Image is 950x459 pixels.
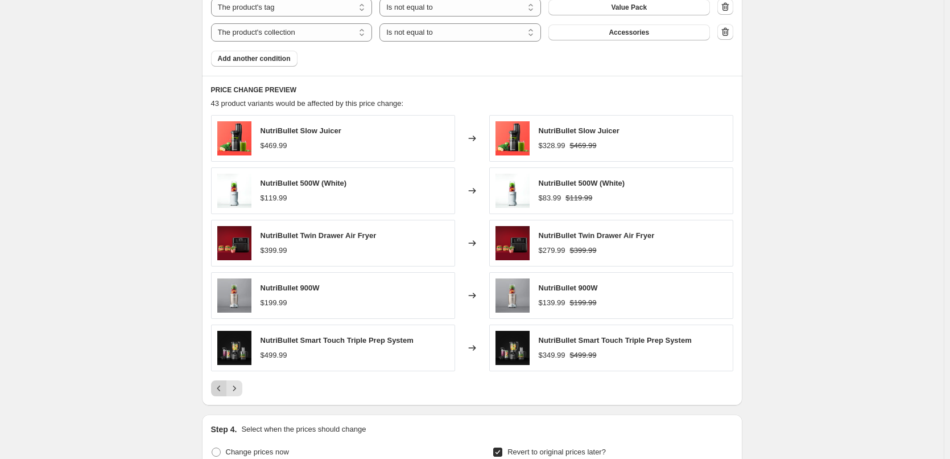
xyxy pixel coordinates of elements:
[507,448,606,456] span: Revert to original prices later?
[539,192,561,204] div: $83.99
[609,28,649,37] span: Accessories
[539,231,655,240] span: NutriBullet Twin Drawer Air Fryer
[261,350,287,361] div: $499.99
[495,331,530,365] img: TriplePrep_80x.png
[570,297,597,309] strike: $199.99
[217,121,251,155] img: NB_Slow-Juicer_Hero_CoralBkgd_2000x2000_38034c76-c432-4389-ba85-2cbcbc6e3741_80x.jpg
[261,245,287,256] div: $399.99
[261,179,347,187] span: NutriBullet 500W (White)
[539,126,619,135] span: NutriBullet Slow Juicer
[539,140,565,151] div: $328.99
[211,51,298,67] button: Add another condition
[570,245,597,256] strike: $399.99
[261,231,377,240] span: NutriBullet Twin Drawer Air Fryer
[495,121,530,155] img: NB_Slow-Juicer_Hero_CoralBkgd_2000x2000_38034c76-c432-4389-ba85-2cbcbc6e3741_80x.jpg
[226,448,289,456] span: Change prices now
[211,380,242,396] nav: Pagination
[611,3,647,12] span: Value Pack
[539,284,598,292] span: NutriBullet 900W
[495,174,530,208] img: NBPro_MatteWhite1024x1024_80x.jpg
[261,336,414,345] span: NutriBullet Smart Touch Triple Prep System
[495,226,530,260] img: TwinDraw1_80x.png
[218,54,291,63] span: Add another condition
[570,140,597,151] strike: $469.99
[539,336,692,345] span: NutriBullet Smart Touch Triple Prep System
[241,424,366,435] p: Select when the prices should change
[226,380,242,396] button: Next
[217,278,251,313] img: Nutribullet_900W_80x.webp
[261,297,287,309] div: $199.99
[217,331,251,365] img: TriplePrep_80x.png
[495,278,530,313] img: Nutribullet_900W_80x.webp
[261,126,341,135] span: NutriBullet Slow Juicer
[211,380,227,396] button: Previous
[548,24,710,40] button: Accessories
[211,424,237,435] h2: Step 4.
[217,226,251,260] img: TwinDraw1_80x.png
[261,140,287,151] div: $469.99
[539,245,565,256] div: $279.99
[211,99,404,108] span: 43 product variants would be affected by this price change:
[539,179,625,187] span: NutriBullet 500W (White)
[261,192,287,204] div: $119.99
[539,297,565,309] div: $139.99
[217,174,251,208] img: NBPro_MatteWhite1024x1024_80x.jpg
[565,192,592,204] strike: $119.99
[570,350,597,361] strike: $499.99
[539,350,565,361] div: $349.99
[261,284,320,292] span: NutriBullet 900W
[211,85,733,95] h6: PRICE CHANGE PREVIEW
